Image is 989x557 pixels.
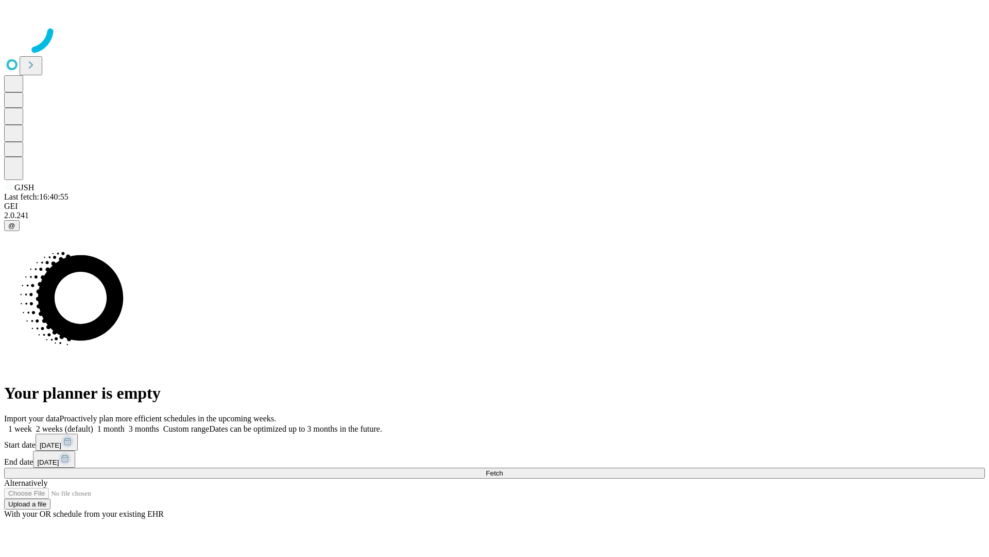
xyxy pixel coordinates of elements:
[36,424,93,433] span: 2 weeks (default)
[4,510,164,518] span: With your OR schedule from your existing EHR
[8,424,32,433] span: 1 week
[129,424,159,433] span: 3 months
[14,183,34,192] span: GJSH
[4,434,985,451] div: Start date
[97,424,125,433] span: 1 month
[4,220,20,231] button: @
[4,414,60,423] span: Import your data
[4,479,47,487] span: Alternatively
[33,451,75,468] button: [DATE]
[4,211,985,220] div: 2.0.241
[486,469,503,477] span: Fetch
[209,424,382,433] span: Dates can be optimized up to 3 months in the future.
[36,434,78,451] button: [DATE]
[4,384,985,403] h1: Your planner is empty
[163,424,209,433] span: Custom range
[37,458,59,466] span: [DATE]
[4,202,985,211] div: GEI
[4,192,69,201] span: Last fetch: 16:40:55
[60,414,276,423] span: Proactively plan more efficient schedules in the upcoming weeks.
[4,468,985,479] button: Fetch
[40,441,61,449] span: [DATE]
[4,499,50,510] button: Upload a file
[8,222,15,230] span: @
[4,451,985,468] div: End date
